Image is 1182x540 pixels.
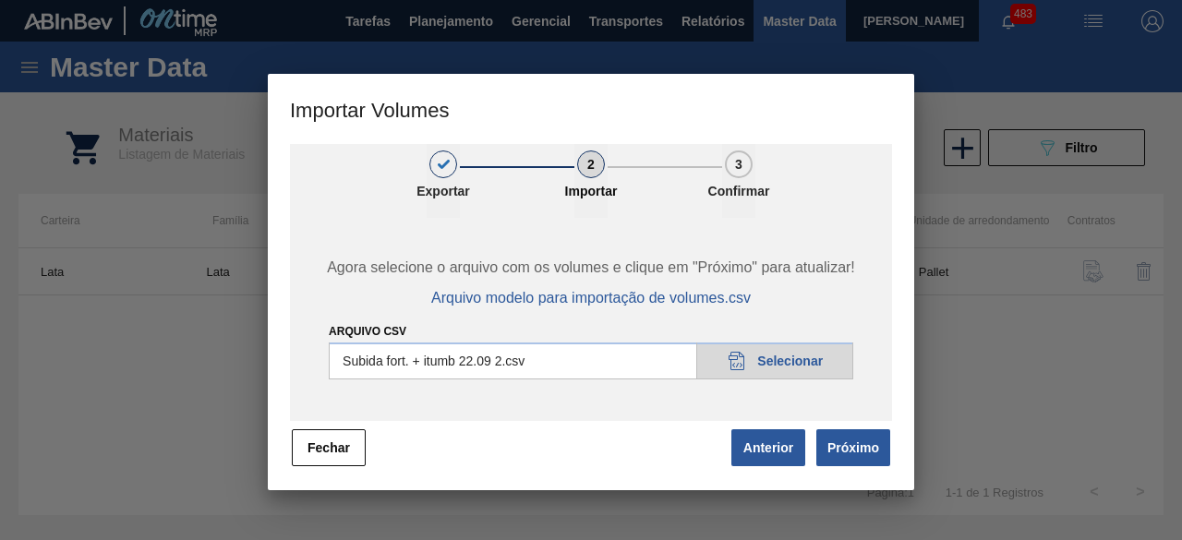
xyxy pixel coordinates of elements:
[731,429,805,466] button: Anterior
[545,184,637,198] p: Importar
[574,144,608,218] button: 2Importar
[329,325,406,338] label: Arquivo csv
[577,150,605,178] div: 2
[722,144,755,218] button: 3Confirmar
[816,429,890,466] button: Próximo
[429,150,457,178] div: 1
[311,259,871,276] span: Agora selecione o arquivo com os volumes e clique em "Próximo" para atualizar!
[725,150,753,178] div: 3
[693,184,785,198] p: Confirmar
[268,74,914,144] h3: Importar Volumes
[427,144,460,218] button: 1Exportar
[292,429,366,466] button: Fechar
[397,184,489,198] p: Exportar
[431,290,751,306] span: Arquivo modelo para importação de volumes.csv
